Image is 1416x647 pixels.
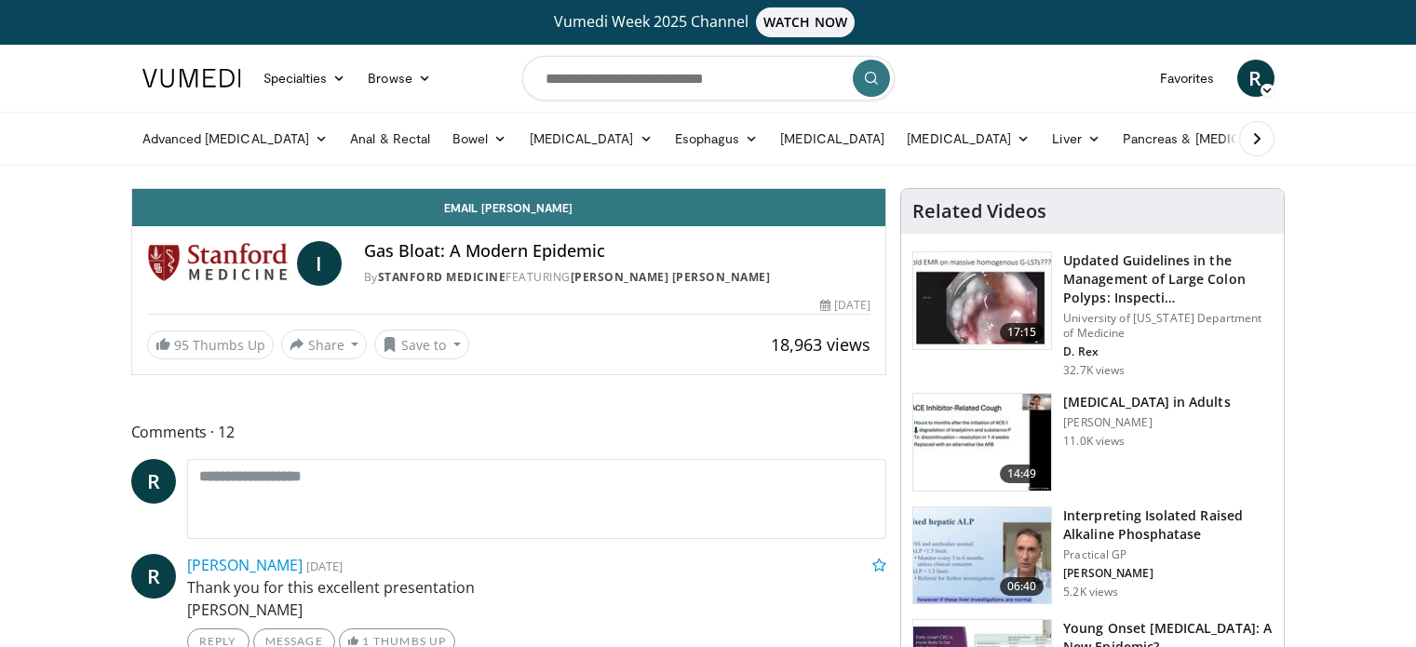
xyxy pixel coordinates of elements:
[252,60,357,97] a: Specialties
[1063,434,1125,449] p: 11.0K views
[896,120,1041,157] a: [MEDICAL_DATA]
[364,269,870,286] div: By FEATURING
[1149,60,1226,97] a: Favorites
[519,120,664,157] a: [MEDICAL_DATA]
[1237,60,1274,97] a: R
[374,330,469,359] button: Save to
[297,241,342,286] a: I
[147,330,274,359] a: 95 Thumbs Up
[1000,465,1045,483] span: 14:49
[306,558,343,574] small: [DATE]
[1063,547,1273,562] p: Practical GP
[913,394,1051,491] img: 11950cd4-d248-4755-8b98-ec337be04c84.150x105_q85_crop-smart_upscale.jpg
[364,241,870,262] h4: Gas Bloat: A Modern Epidemic
[174,336,189,354] span: 95
[1000,323,1045,342] span: 17:15
[281,330,368,359] button: Share
[142,69,241,88] img: VuMedi Logo
[1063,506,1273,544] h3: Interpreting Isolated Raised Alkaline Phosphatase
[1063,585,1118,600] p: 5.2K views
[913,252,1051,349] img: dfcfcb0d-b871-4e1a-9f0c-9f64970f7dd8.150x105_q85_crop-smart_upscale.jpg
[187,555,303,575] a: [PERSON_NAME]
[1041,120,1111,157] a: Liver
[1063,566,1273,581] p: [PERSON_NAME]
[131,459,176,504] a: R
[1000,577,1045,596] span: 06:40
[441,120,518,157] a: Bowel
[132,189,886,226] a: Email [PERSON_NAME]
[1063,311,1273,341] p: University of [US_STATE] Department of Medicine
[187,576,887,621] p: Thank you for this excellent presentation [PERSON_NAME]
[912,506,1273,605] a: 06:40 Interpreting Isolated Raised Alkaline Phosphatase Practical GP [PERSON_NAME] 5.2K views
[912,251,1273,378] a: 17:15 Updated Guidelines in the Management of Large Colon Polyps: Inspecti… University of [US_STA...
[1112,120,1329,157] a: Pancreas & [MEDICAL_DATA]
[1063,251,1273,307] h3: Updated Guidelines in the Management of Large Colon Polyps: Inspecti…
[756,7,855,37] span: WATCH NOW
[771,333,870,356] span: 18,963 views
[357,60,442,97] a: Browse
[664,120,770,157] a: Esophagus
[769,120,896,157] a: [MEDICAL_DATA]
[131,120,340,157] a: Advanced [MEDICAL_DATA]
[522,56,895,101] input: Search topics, interventions
[147,241,290,286] img: Stanford Medicine
[1063,415,1230,430] p: [PERSON_NAME]
[131,554,176,599] a: R
[571,269,771,285] a: [PERSON_NAME] [PERSON_NAME]
[1063,344,1273,359] p: D. Rex
[145,7,1272,37] a: Vumedi Week 2025 ChannelWATCH NOW
[131,420,887,444] span: Comments 12
[820,297,870,314] div: [DATE]
[378,269,506,285] a: Stanford Medicine
[1063,363,1125,378] p: 32.7K views
[912,200,1046,222] h4: Related Videos
[913,507,1051,604] img: 6a4ee52d-0f16-480d-a1b4-8187386ea2ed.150x105_q85_crop-smart_upscale.jpg
[912,393,1273,492] a: 14:49 [MEDICAL_DATA] in Adults [PERSON_NAME] 11.0K views
[1063,393,1230,411] h3: [MEDICAL_DATA] in Adults
[339,120,441,157] a: Anal & Rectal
